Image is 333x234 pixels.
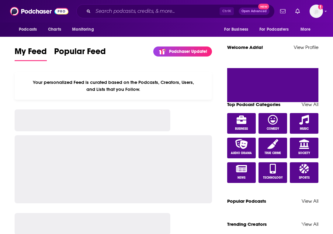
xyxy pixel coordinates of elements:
button: open menu [296,24,318,35]
a: Business [227,113,256,134]
a: Show notifications dropdown [278,6,288,16]
div: Search podcasts, credits, & more... [76,4,275,18]
span: Open Advanced [241,10,267,13]
a: News [227,162,256,183]
button: open menu [255,24,297,35]
a: Audio Drama [227,138,256,158]
div: Your personalized Feed is curated based on the Podcasts, Creators, Users, and Lists that you Follow. [15,72,212,100]
a: My Feed [15,46,47,61]
a: Sports [290,162,318,183]
a: Technology [258,162,287,183]
span: Ctrl K [220,7,234,15]
span: Charts [48,25,61,34]
a: View All [302,102,318,107]
a: Top Podcast Categories [227,102,280,107]
span: More [300,25,311,34]
span: For Podcasters [259,25,289,34]
input: Search podcasts, credits, & more... [93,6,220,16]
span: Comedy [267,127,279,131]
a: Popular Podcasts [227,198,266,204]
span: Business [235,127,248,131]
a: Charts [44,24,65,35]
button: Show profile menu [310,5,323,18]
span: New [258,4,269,9]
a: Trending Creators [227,221,267,227]
a: Comedy [258,113,287,134]
img: Podchaser - Follow, Share and Rate Podcasts [10,5,68,17]
span: Society [298,151,310,155]
a: Society [290,138,318,158]
span: For Business [224,25,248,34]
svg: Add a profile image [318,5,323,9]
button: open menu [15,24,45,35]
a: View All [302,198,318,204]
span: Popular Feed [54,46,106,60]
a: Show notifications dropdown [293,6,302,16]
a: View Profile [294,44,318,50]
a: Welcome Adria! [227,44,263,50]
button: Open AdvancedNew [239,8,269,15]
a: Popular Feed [54,46,106,61]
a: View All [302,221,318,227]
span: True Crime [265,151,281,155]
span: Sports [299,176,310,180]
img: User Profile [310,5,323,18]
button: open menu [68,24,102,35]
span: My Feed [15,46,47,60]
span: Monitoring [72,25,94,34]
span: Podcasts [19,25,37,34]
button: open menu [220,24,256,35]
span: News [238,176,245,180]
p: Podchaser Update! [169,49,207,54]
a: True Crime [258,138,287,158]
a: Music [290,113,318,134]
span: Music [300,127,309,131]
span: Logged in as AdriaI [310,5,323,18]
span: Technology [263,176,283,180]
span: Audio Drama [231,151,252,155]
